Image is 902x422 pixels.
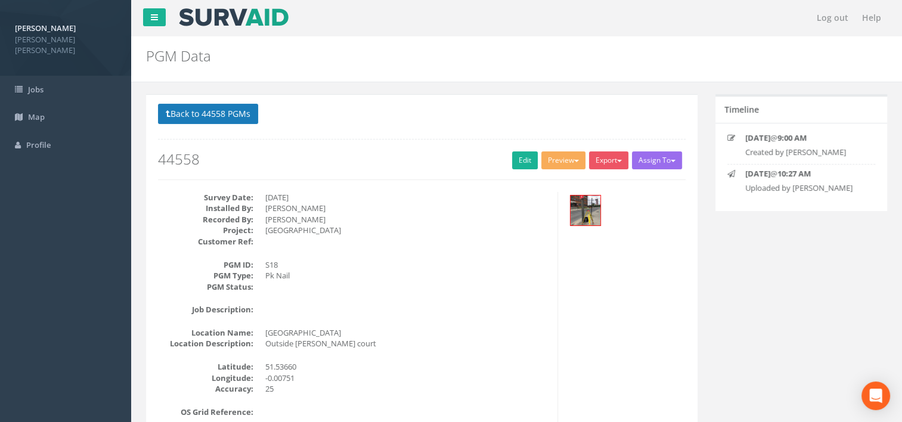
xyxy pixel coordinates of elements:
h2: PGM Data [146,48,761,64]
dd: Outside [PERSON_NAME] court [265,338,548,349]
dt: PGM Status: [158,281,253,293]
dd: [DATE] [265,192,548,203]
button: Export [589,151,628,169]
dt: Latitude: [158,361,253,373]
p: Created by [PERSON_NAME] [745,147,866,158]
dt: Location Description: [158,338,253,349]
a: Edit [512,151,538,169]
p: @ [745,132,866,144]
img: 3C23AA65-2C26-460A-9C95-F4C1096F2706_7E090189-80A5-4CAB-825D-331117A8D826_thumb.jpg [571,196,600,225]
strong: 10:27 AM [777,168,811,179]
dd: [GEOGRAPHIC_DATA] [265,225,548,236]
strong: 9:00 AM [777,132,807,143]
h5: Timeline [724,105,759,114]
button: Assign To [632,151,682,169]
strong: [PERSON_NAME] [15,23,76,33]
div: Open Intercom Messenger [861,381,890,410]
span: [PERSON_NAME] [PERSON_NAME] [15,34,116,56]
dt: OS Grid Reference: [158,407,253,418]
dt: PGM Type: [158,270,253,281]
strong: [DATE] [745,168,770,179]
span: Map [28,111,45,122]
dt: Longitude: [158,373,253,384]
dd: Pk Nail [265,270,548,281]
dd: S18 [265,259,548,271]
button: Back to 44558 PGMs [158,104,258,124]
h2: 44558 [158,151,686,167]
dt: Survey Date: [158,192,253,203]
dd: 25 [265,383,548,395]
dd: [PERSON_NAME] [265,203,548,214]
dd: [PERSON_NAME] [265,214,548,225]
dt: PGM ID: [158,259,253,271]
p: Uploaded by [PERSON_NAME] [745,182,866,194]
dd: -0.00751 [265,373,548,384]
dt: Job Description: [158,304,253,315]
dd: [GEOGRAPHIC_DATA] [265,327,548,339]
span: Profile [26,139,51,150]
span: Jobs [28,84,44,95]
button: Preview [541,151,585,169]
dt: Project: [158,225,253,236]
dt: Recorded By: [158,214,253,225]
dt: Location Name: [158,327,253,339]
dt: Accuracy: [158,383,253,395]
dd: 51.53660 [265,361,548,373]
strong: [DATE] [745,132,770,143]
dt: Customer Ref: [158,236,253,247]
p: @ [745,168,866,179]
a: [PERSON_NAME] [PERSON_NAME] [PERSON_NAME] [15,20,116,56]
dt: Installed By: [158,203,253,214]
